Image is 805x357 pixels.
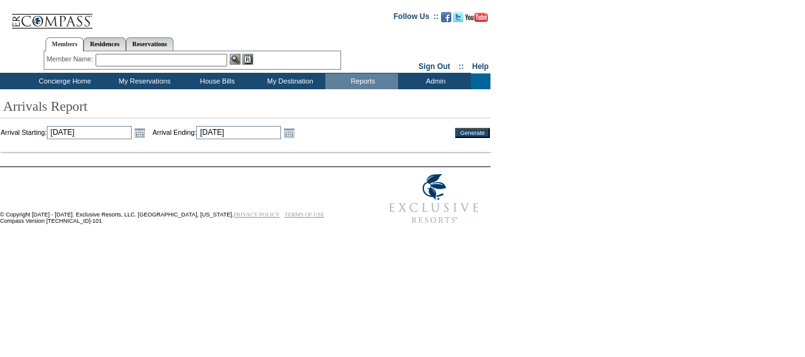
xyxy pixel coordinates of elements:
[394,11,439,26] td: Follow Us ::
[47,54,96,65] div: Member Name:
[84,37,126,51] a: Residences
[180,73,253,89] td: House Bills
[455,128,490,138] input: Generate
[418,62,450,71] a: Sign Out
[133,126,147,140] a: Open the calendar popup.
[20,73,107,89] td: Concierge Home
[459,62,464,71] span: ::
[465,13,488,22] img: Subscribe to our YouTube Channel
[441,16,451,23] a: Become our fan on Facebook
[465,16,488,23] a: Subscribe to our YouTube Channel
[1,126,438,140] td: Arrival Starting: Arrival Ending:
[282,126,296,140] a: Open the calendar popup.
[230,54,240,65] img: View
[377,167,490,230] img: Exclusive Resorts
[472,62,489,71] a: Help
[107,73,180,89] td: My Reservations
[126,37,173,51] a: Reservations
[11,3,93,29] img: Compass Home
[453,12,463,22] img: Follow us on Twitter
[285,211,325,218] a: TERMS OF USE
[242,54,253,65] img: Reservations
[46,37,84,51] a: Members
[441,12,451,22] img: Become our fan on Facebook
[234,211,280,218] a: PRIVACY POLICY
[453,16,463,23] a: Follow us on Twitter
[325,73,398,89] td: Reports
[398,73,471,89] td: Admin
[253,73,325,89] td: My Destination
